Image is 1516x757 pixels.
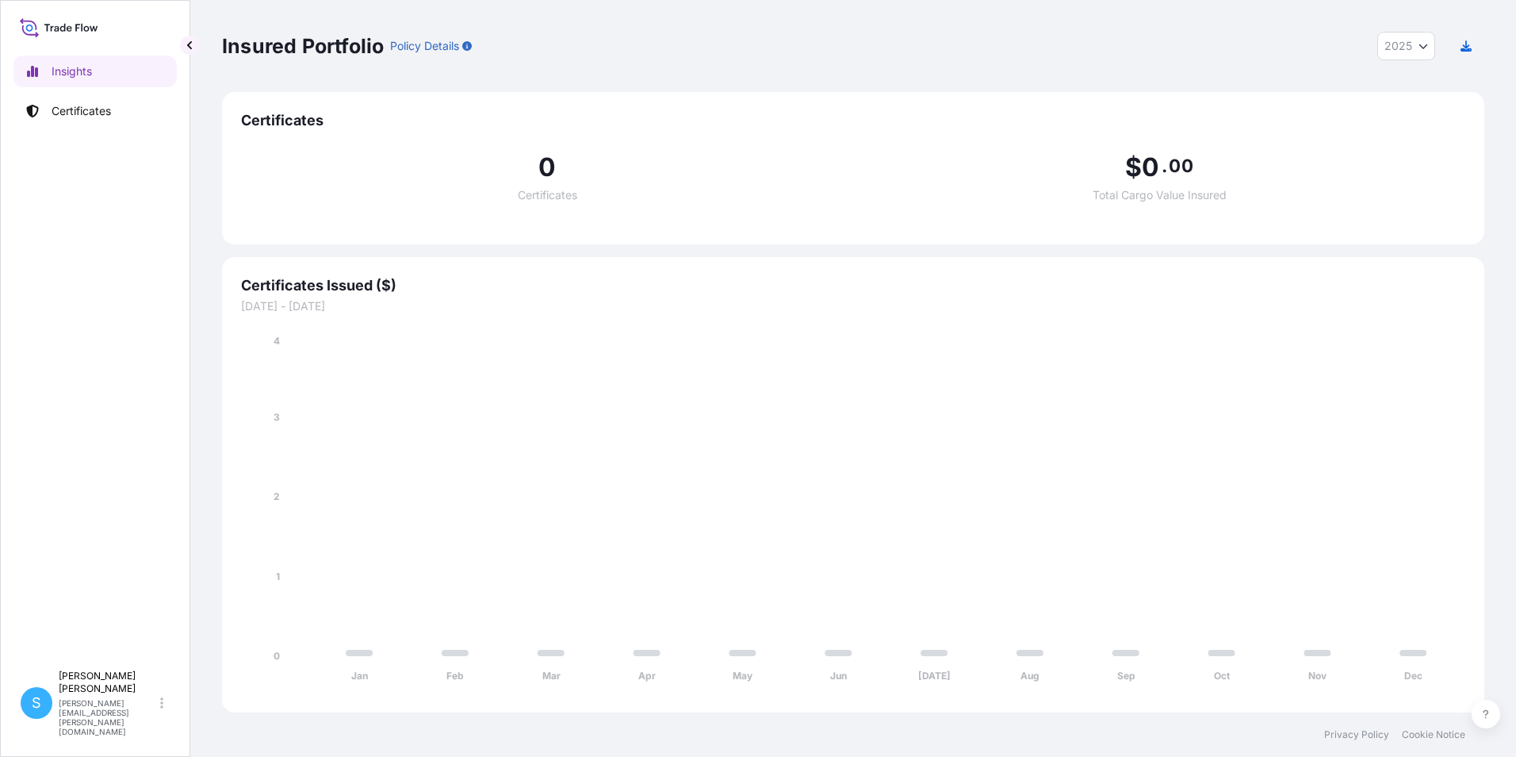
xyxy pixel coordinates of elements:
[1093,190,1227,201] span: Total Cargo Value Insured
[1308,670,1327,682] tspan: Nov
[1117,670,1135,682] tspan: Sep
[241,276,1465,295] span: Certificates Issued ($)
[222,33,384,59] p: Insured Portfolio
[13,56,177,87] a: Insights
[1404,670,1422,682] tspan: Dec
[274,650,280,662] tspan: 0
[1125,155,1142,180] span: $
[274,490,280,502] tspan: 2
[538,155,556,180] span: 0
[59,698,157,736] p: [PERSON_NAME][EMAIL_ADDRESS][PERSON_NAME][DOMAIN_NAME]
[52,103,111,119] p: Certificates
[518,190,577,201] span: Certificates
[446,670,464,682] tspan: Feb
[276,571,280,582] tspan: 1
[32,695,41,711] span: S
[274,411,280,423] tspan: 3
[1384,38,1412,54] span: 2025
[241,111,1465,130] span: Certificates
[1169,159,1193,172] span: 00
[830,670,847,682] tspan: Jun
[733,670,753,682] tspan: May
[13,95,177,127] a: Certificates
[1162,159,1167,172] span: .
[638,670,656,682] tspan: Apr
[274,335,280,347] tspan: 4
[1324,728,1389,741] a: Privacy Policy
[542,670,561,682] tspan: Mar
[351,670,368,682] tspan: Jan
[241,298,1465,314] span: [DATE] - [DATE]
[1020,670,1039,682] tspan: Aug
[1377,32,1435,60] button: Year Selector
[1214,670,1231,682] tspan: Oct
[1402,728,1465,741] a: Cookie Notice
[59,670,157,695] p: [PERSON_NAME] [PERSON_NAME]
[1142,155,1159,180] span: 0
[390,38,459,54] p: Policy Details
[52,63,92,79] p: Insights
[918,670,951,682] tspan: [DATE]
